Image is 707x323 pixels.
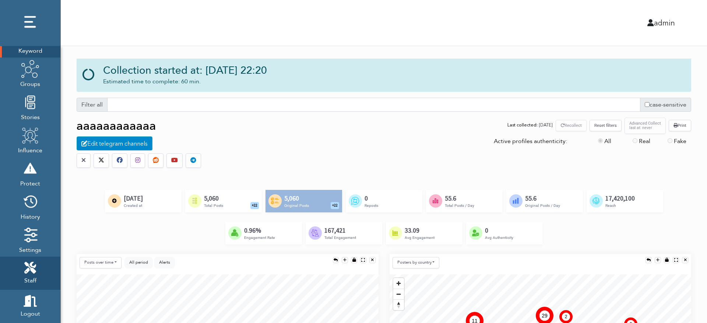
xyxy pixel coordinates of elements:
[21,126,39,145] img: profile.png
[284,202,309,209] div: Original Posts
[393,289,404,299] button: Zoom out
[405,226,435,235] div: 33.09
[445,194,474,202] div: 55.6
[393,257,440,268] button: Posters by country
[21,211,40,221] span: History
[20,78,40,88] span: Groups
[645,102,650,107] input: case-sensitive
[19,244,41,254] span: Settings
[244,235,275,241] div: Engagement Rate
[564,314,567,319] text: 2
[18,45,42,55] span: Keyword
[21,13,39,31] img: dots.png
[445,202,474,209] div: Total Posts / Day
[250,202,259,209] div: 22
[18,145,42,155] span: Influence
[324,226,356,235] div: 167,421
[646,257,652,263] div: Reset
[604,137,611,146] label: All
[21,111,40,122] span: Stories
[21,93,39,111] img: stories.png
[324,235,356,241] div: Total Engagement
[103,65,685,77] h3: Collection started at: [DATE] 22:20
[393,278,404,289] button: Zoom in
[625,118,666,134] button: Advanced Collectlast at: never
[77,118,156,134] div: aaaaaaaaaaaa
[673,257,679,263] div: Expand
[605,202,635,209] div: Reach
[124,202,143,209] div: Created at
[488,137,592,149] div: Active profiles authenticity:
[252,203,254,208] span: +
[639,137,650,146] label: Real
[590,120,622,131] button: Reset filters
[393,299,404,310] button: Reset bearing to north
[333,257,339,263] div: Reset
[154,257,175,268] button: Alerts
[682,257,688,263] div: Remove
[539,122,553,128] span: [DATE]
[21,226,39,244] img: settings.png
[24,275,36,285] span: Staff
[21,308,40,318] span: Logout
[80,257,122,268] button: Posts over time
[331,202,339,209] div: 22
[360,257,366,263] div: Expand
[674,137,686,146] label: Fake
[629,125,661,131] div: last at: never
[284,194,309,202] div: 5,060
[342,257,348,263] div: Clone
[669,120,691,131] button: Print
[244,226,275,235] div: 0.96%
[485,226,513,235] div: 0
[124,194,143,202] div: [DATE]
[103,77,685,86] div: Estimated time to complete: 60 min.
[21,192,39,211] img: history.png
[405,235,435,241] div: Avg Engagement
[77,136,152,150] div: Edit telegram channels
[77,98,108,112] div: Filter all
[368,17,680,28] div: admin
[640,98,691,112] label: case-sensitive
[21,60,39,78] img: groups.png
[369,257,376,263] div: Remove
[605,194,635,202] div: 17,420,100
[129,260,148,265] span: All period
[204,194,223,202] div: 5,060
[351,257,357,263] div: Lock
[556,120,587,131] button: Recollect
[655,257,661,263] div: Clone
[332,203,334,208] span: +
[542,313,548,319] text: 29
[124,257,153,268] button: All period
[20,178,40,188] span: Protect
[507,122,538,128] span: Last collected:
[525,194,560,202] div: 55.6
[365,194,378,202] div: 0
[21,159,39,178] img: risk.png
[525,202,560,209] div: Original Posts / Day
[664,257,670,263] div: Lock
[485,235,513,241] div: Avg Authenticity
[365,202,378,209] div: Reposts
[204,202,223,209] div: Total Posts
